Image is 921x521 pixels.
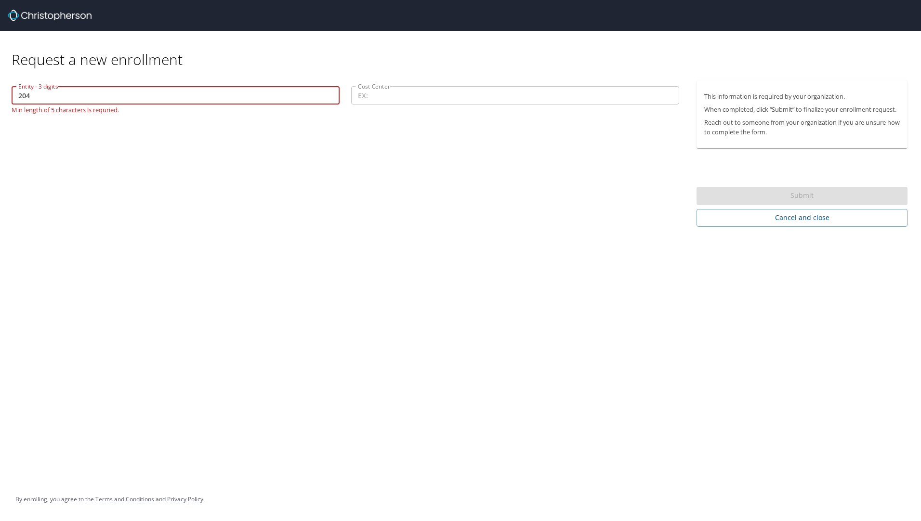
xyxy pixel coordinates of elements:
[704,92,900,101] p: This information is required by your organization.
[12,31,915,69] div: Request a new enrollment
[351,86,679,104] input: EX:
[697,209,908,227] button: Cancel and close
[704,212,900,224] span: Cancel and close
[704,105,900,114] p: When completed, click “Submit” to finalize your enrollment request.
[15,487,205,511] div: By enrolling, you agree to the and .
[12,104,340,113] p: Min length of 5 characters is requried.
[8,10,92,21] img: cbt logo
[12,86,340,104] input: EX:
[167,495,203,503] a: Privacy Policy
[95,495,154,503] a: Terms and Conditions
[704,118,900,136] p: Reach out to someone from your organization if you are unsure how to complete the form.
